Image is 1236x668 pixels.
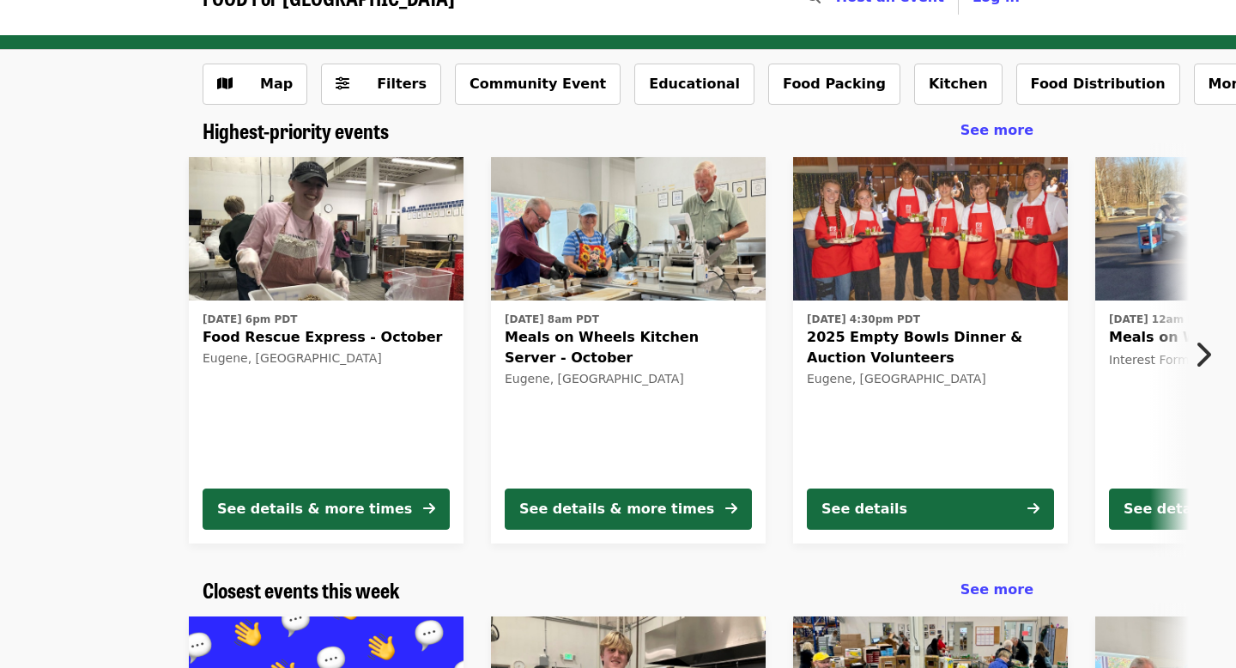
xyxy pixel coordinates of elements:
[203,489,450,530] button: See details & more times
[725,501,737,517] i: arrow-right icon
[203,64,307,105] button: Show map view
[807,489,1054,530] button: See details
[1109,353,1190,367] span: Interest Form
[189,578,1047,603] div: Closest events this week
[768,64,900,105] button: Food Packing
[960,581,1033,598] span: See more
[519,499,714,519] div: See details & more times
[321,64,441,105] button: Filters (0 selected)
[807,372,1054,386] div: Eugene, [GEOGRAPHIC_DATA]
[1194,338,1211,371] i: chevron-right icon
[634,64,754,105] button: Educational
[203,327,450,348] span: Food Rescue Express - October
[960,120,1033,141] a: See more
[336,76,349,92] i: sliders-h icon
[491,157,766,544] a: See details for "Meals on Wheels Kitchen Server - October"
[807,312,920,327] time: [DATE] 4:30pm PDT
[960,580,1033,600] a: See more
[1124,499,1209,519] div: See details
[1016,64,1180,105] button: Food Distribution
[505,372,752,386] div: Eugene, [GEOGRAPHIC_DATA]
[217,499,412,519] div: See details & more times
[217,76,233,92] i: map icon
[203,578,400,603] a: Closest events this week
[821,499,907,519] div: See details
[807,327,1054,368] span: 2025 Empty Bowls Dinner & Auction Volunteers
[189,157,463,544] a: See details for "Food Rescue Express - October"
[793,157,1068,544] a: See details for "2025 Empty Bowls Dinner & Auction Volunteers"
[260,76,293,92] span: Map
[423,501,435,517] i: arrow-right icon
[505,327,752,368] span: Meals on Wheels Kitchen Server - October
[505,489,752,530] button: See details & more times
[203,574,400,604] span: Closest events this week
[455,64,621,105] button: Community Event
[914,64,1003,105] button: Kitchen
[189,118,1047,143] div: Highest-priority events
[203,312,297,327] time: [DATE] 6pm PDT
[1179,331,1236,379] button: Next item
[793,157,1068,301] img: 2025 Empty Bowls Dinner & Auction Volunteers organized by FOOD For Lane County
[1027,501,1039,517] i: arrow-right icon
[377,76,427,92] span: Filters
[203,115,389,145] span: Highest-priority events
[491,157,766,301] img: Meals on Wheels Kitchen Server - October organized by FOOD For Lane County
[505,312,599,327] time: [DATE] 8am PDT
[203,351,450,366] div: Eugene, [GEOGRAPHIC_DATA]
[189,157,463,301] img: Food Rescue Express - October organized by FOOD For Lane County
[203,118,389,143] a: Highest-priority events
[1109,312,1209,327] time: [DATE] 12am PST
[960,122,1033,138] span: See more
